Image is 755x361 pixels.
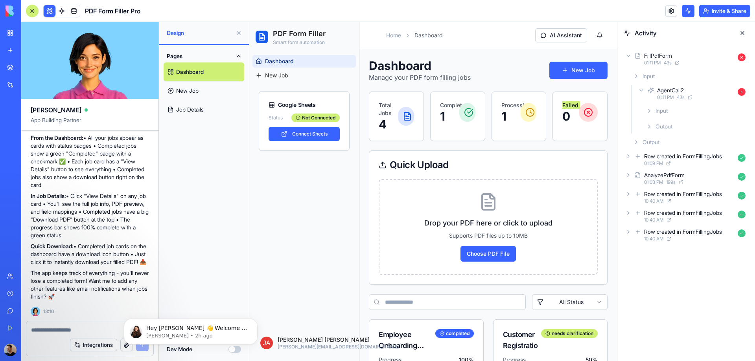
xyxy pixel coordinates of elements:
[292,307,348,316] div: needs clarification
[643,138,659,146] span: Output
[644,236,663,242] span: 10:40 AM
[657,94,674,101] span: 01:11 PM
[644,160,663,167] span: 01:09 PM
[644,209,722,217] div: Row created in FormFillingJobs
[211,224,267,240] span: Choose PDF File
[31,192,149,239] p: • Click "View Details" on any job card • You'll see the full job info, PDF preview, and field map...
[31,243,74,249] strong: Quick Download:
[252,87,272,101] p: 1
[4,344,17,356] img: ACg8ocJoYHG_DEeHLYxywralOQ9tOO8CtxZiDfUuhQ0UrfmSOGqZE9LK=s96-c
[210,334,225,342] span: 100 %
[164,50,244,62] button: Pages
[666,179,676,185] span: 199 s
[643,72,655,80] span: Input
[699,5,750,17] button: Invite & Share
[191,87,210,101] p: 1
[143,196,335,207] p: Drop your PDF here or click to upload
[254,307,289,329] div: Customer Registration
[644,60,661,66] span: 01:11 PM
[31,116,149,130] span: App Building Partner
[677,94,685,101] span: 43 s
[129,79,149,95] p: Total Jobs
[656,107,668,115] span: Input
[164,81,244,100] a: New Job
[85,6,140,16] span: PDF Form Filler Pro
[656,123,672,130] span: Output
[6,5,54,16] img: logo
[664,60,672,66] span: 43 s
[313,79,329,87] p: Failed
[129,95,149,109] p: 4
[300,40,358,57] button: New Job
[167,29,232,37] span: Design
[129,334,152,342] span: Progress
[31,192,66,199] strong: In Job Details:
[191,79,210,87] p: Completed
[186,307,225,316] div: completed
[657,86,684,94] div: AgentCall2
[254,334,276,342] span: Progress
[129,307,183,329] div: Employee Onboarding Form
[31,105,81,115] span: [PERSON_NAME]
[129,138,348,148] div: Quick Upload
[644,152,722,160] div: Row created in FormFillingJobs
[644,52,672,60] div: FillPdfForm
[70,339,117,351] button: Integrations
[249,22,617,361] iframe: To enrich screen reader interactions, please activate Accessibility in Grammarly extension settings
[164,62,244,81] a: Dashboard
[313,87,329,101] p: 0
[112,302,269,357] iframe: Intercom notifications message
[644,217,663,223] span: 10:40 AM
[164,100,244,119] a: Job Details
[644,198,663,204] span: 10:40 AM
[31,134,149,189] p: • All your jobs appear as cards with status badges • Completed jobs show a green "Completed" badg...
[31,269,149,301] p: The app keeps track of everything - you'll never lose a completed form! Want me to add any other ...
[644,228,722,236] div: Row created in FormFillingJobs
[635,28,731,38] span: Activity
[31,307,40,316] img: Ella_00000_wcx2te.png
[143,210,335,218] p: Supports PDF files up to 10MB
[252,79,272,87] p: Processing
[336,334,348,342] span: 50 %
[31,134,83,141] strong: From the Dashboard:
[43,308,54,315] span: 13:10
[644,171,685,179] div: AnalyzePdfForm
[644,190,722,198] div: Row created in FormFillingJobs
[644,179,663,185] span: 01:03 PM
[31,242,149,266] p: • Completed job cards on the dashboard have a download icon button • Just click it to instantly d...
